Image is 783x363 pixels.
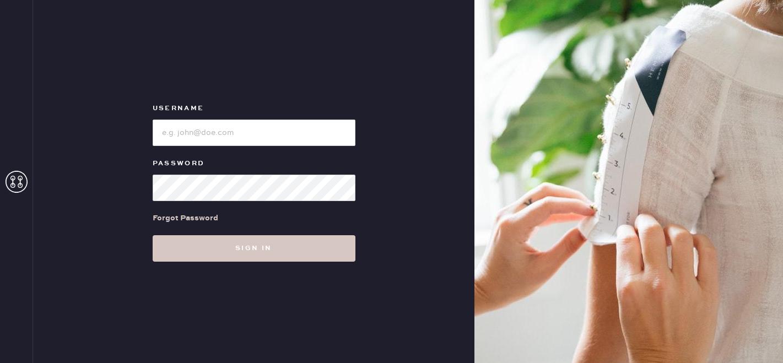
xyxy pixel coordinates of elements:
[153,157,355,170] label: Password
[153,102,355,115] label: Username
[153,212,218,224] div: Forgot Password
[153,120,355,146] input: e.g. john@doe.com
[153,201,218,235] a: Forgot Password
[153,235,355,262] button: Sign in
